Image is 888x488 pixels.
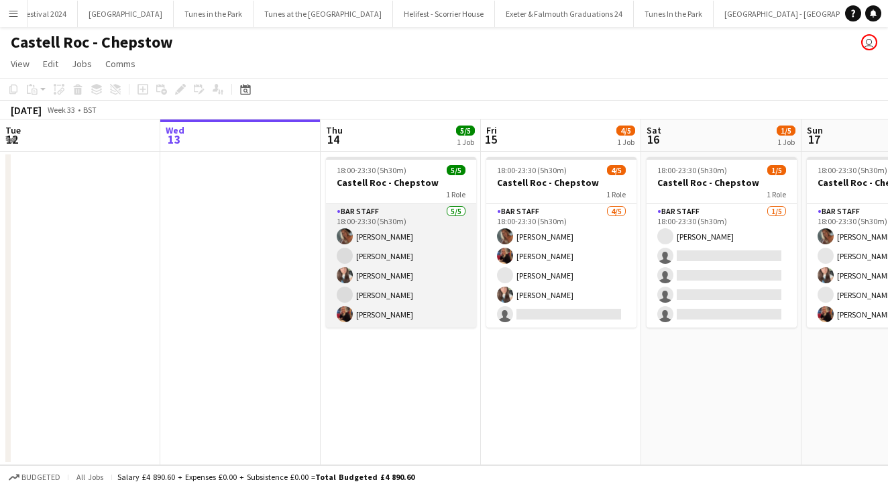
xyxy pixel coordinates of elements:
[457,137,474,147] div: 1 Job
[767,189,786,199] span: 1 Role
[634,1,714,27] button: Tunes In the Park
[647,204,797,328] app-card-role: Bar Staff1/518:00-23:30 (5h30m)[PERSON_NAME]
[254,1,393,27] button: Tunes at the [GEOGRAPHIC_DATA]
[326,177,476,189] h3: Castell Roc - Chepstow
[616,126,635,136] span: 4/5
[617,137,634,147] div: 1 Job
[777,126,795,136] span: 1/5
[11,32,173,52] h1: Castell Roc - Chepstow
[486,124,497,136] span: Fri
[105,58,135,70] span: Comms
[805,132,823,147] span: 17
[486,177,636,189] h3: Castell Roc - Chepstow
[606,189,626,199] span: 1 Role
[326,124,343,136] span: Thu
[72,58,92,70] span: Jobs
[326,157,476,328] app-job-card: 18:00-23:30 (5h30m)5/5Castell Roc - Chepstow1 RoleBar Staff5/518:00-23:30 (5h30m)[PERSON_NAME][PE...
[174,1,254,27] button: Tunes in the Park
[647,124,661,136] span: Sat
[767,165,786,175] span: 1/5
[484,132,497,147] span: 15
[446,189,465,199] span: 1 Role
[78,1,174,27] button: [GEOGRAPHIC_DATA]
[657,165,727,175] span: 18:00-23:30 (5h30m)
[495,1,634,27] button: Exeter & Falmouth Graduations 24
[83,105,97,115] div: BST
[486,204,636,328] app-card-role: Bar Staff4/518:00-23:30 (5h30m)[PERSON_NAME][PERSON_NAME][PERSON_NAME][PERSON_NAME]
[3,132,21,147] span: 12
[818,165,887,175] span: 18:00-23:30 (5h30m)
[43,58,58,70] span: Edit
[647,157,797,328] app-job-card: 18:00-23:30 (5h30m)1/5Castell Roc - Chepstow1 RoleBar Staff1/518:00-23:30 (5h30m)[PERSON_NAME]
[315,472,414,482] span: Total Budgeted £4 890.60
[74,472,106,482] span: All jobs
[645,132,661,147] span: 16
[5,55,35,72] a: View
[497,165,567,175] span: 18:00-23:30 (5h30m)
[861,34,877,50] app-user-avatar: Gary James
[807,124,823,136] span: Sun
[447,165,465,175] span: 5/5
[647,177,797,189] h3: Castell Roc - Chepstow
[117,472,414,482] div: Salary £4 890.60 + Expenses £0.00 + Subsistence £0.00 =
[66,55,97,72] a: Jobs
[11,103,42,117] div: [DATE]
[326,204,476,328] app-card-role: Bar Staff5/518:00-23:30 (5h30m)[PERSON_NAME][PERSON_NAME][PERSON_NAME][PERSON_NAME][PERSON_NAME]
[337,165,406,175] span: 18:00-23:30 (5h30m)
[486,157,636,328] app-job-card: 18:00-23:30 (5h30m)4/5Castell Roc - Chepstow1 RoleBar Staff4/518:00-23:30 (5h30m)[PERSON_NAME][PE...
[607,165,626,175] span: 4/5
[393,1,495,27] button: Helifest - Scorrier House
[324,132,343,147] span: 14
[456,126,475,136] span: 5/5
[5,124,21,136] span: Tue
[7,470,62,485] button: Budgeted
[164,132,184,147] span: 13
[100,55,141,72] a: Comms
[777,137,795,147] div: 1 Job
[44,105,78,115] span: Week 33
[166,124,184,136] span: Wed
[21,473,60,482] span: Budgeted
[11,58,30,70] span: View
[38,55,64,72] a: Edit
